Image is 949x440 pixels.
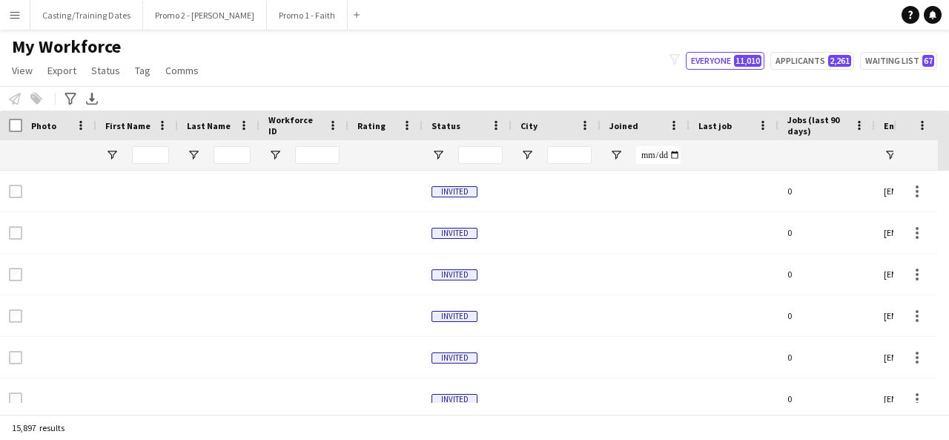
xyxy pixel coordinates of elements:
input: Status Filter Input [458,146,503,164]
span: 2,261 [828,55,851,67]
span: Status [91,64,120,77]
span: Invited [431,228,477,239]
span: Jobs (last 90 days) [787,114,848,137]
input: Row Selection is disabled for this row (unchecked) [9,393,22,406]
a: Tag [129,61,156,80]
div: 0 [778,171,875,211]
span: Invited [431,269,477,280]
input: Joined Filter Input [636,146,681,164]
span: Last job [698,120,732,131]
span: 67 [922,55,934,67]
button: Promo 2 - [PERSON_NAME] [143,1,267,30]
span: Invited [431,186,477,197]
span: Tag [135,64,151,77]
span: City [520,120,538,131]
span: Invited [431,394,477,405]
a: Status [85,61,126,80]
span: Comms [165,64,199,77]
button: Everyone11,010 [686,52,764,70]
button: Open Filter Menu [187,148,200,162]
button: Open Filter Menu [609,148,623,162]
div: 0 [778,337,875,378]
span: My Workforce [12,36,121,58]
button: Waiting list67 [860,52,937,70]
button: Open Filter Menu [105,148,119,162]
span: Invited [431,352,477,364]
span: Rating [357,120,386,131]
a: View [6,61,39,80]
span: Joined [609,120,638,131]
div: 0 [778,212,875,253]
input: Row Selection is disabled for this row (unchecked) [9,309,22,323]
span: Last Name [187,120,231,131]
div: 0 [778,295,875,336]
a: Export [42,61,82,80]
button: Open Filter Menu [431,148,445,162]
span: Workforce ID [268,114,322,137]
span: Photo [31,120,56,131]
input: Row Selection is disabled for this row (unchecked) [9,185,22,198]
button: Open Filter Menu [884,148,897,162]
input: Workforce ID Filter Input [295,146,340,164]
input: City Filter Input [547,146,592,164]
app-action-btn: Export XLSX [83,90,101,108]
app-action-btn: Advanced filters [62,90,79,108]
span: Status [431,120,460,131]
button: Applicants2,261 [770,52,854,70]
a: Comms [159,61,205,80]
button: Open Filter Menu [268,148,282,162]
span: View [12,64,33,77]
span: Email [884,120,907,131]
span: Export [47,64,76,77]
div: 0 [778,378,875,419]
input: First Name Filter Input [132,146,169,164]
div: 0 [778,254,875,295]
input: Last Name Filter Input [214,146,251,164]
span: 11,010 [734,55,761,67]
input: Row Selection is disabled for this row (unchecked) [9,268,22,281]
span: Invited [431,311,477,322]
button: Open Filter Menu [520,148,534,162]
button: Casting/Training Dates [30,1,143,30]
input: Row Selection is disabled for this row (unchecked) [9,226,22,240]
span: First Name [105,120,151,131]
button: Promo 1 - Faith [267,1,348,30]
input: Row Selection is disabled for this row (unchecked) [9,351,22,364]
